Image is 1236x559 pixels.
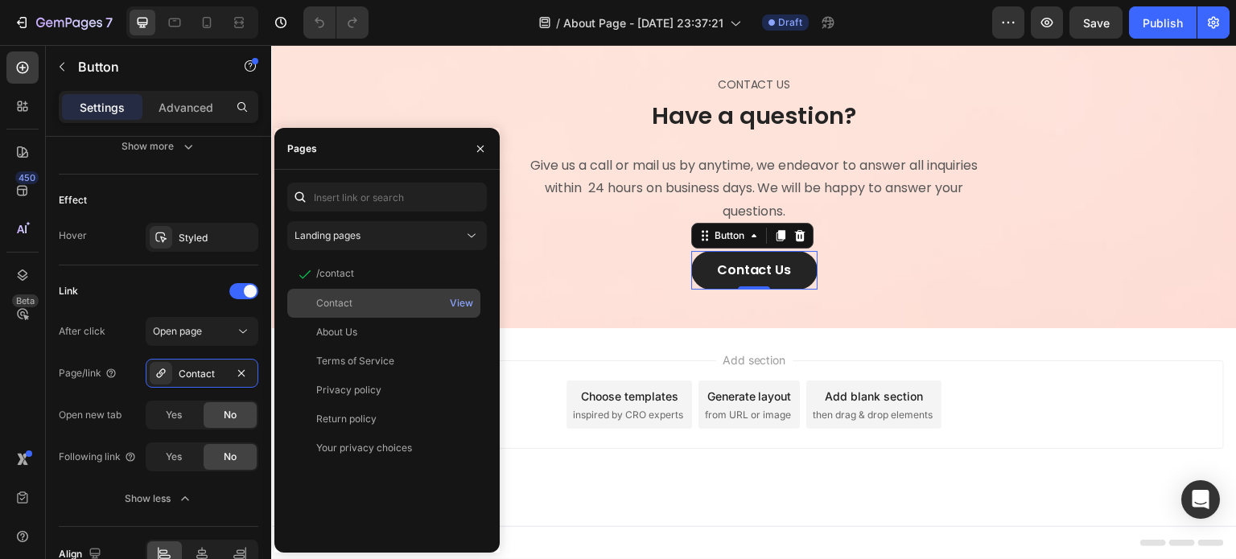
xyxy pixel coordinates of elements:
button: 7 [6,6,120,39]
span: inspired by CRO experts [302,363,412,377]
div: Following link [59,450,137,464]
div: Privacy policy [316,383,381,397]
button: Save [1069,6,1123,39]
span: No [224,408,237,422]
iframe: Design area [271,45,1236,559]
span: Yes [166,450,182,464]
button: Open page [146,317,258,346]
div: Contact [316,296,352,310]
div: Button [440,183,476,198]
input: Insert link or search [287,183,487,212]
span: Draft [778,15,802,30]
span: Add section [445,306,521,323]
div: Choose templates [310,343,407,360]
div: Link [59,284,78,298]
span: Save [1083,16,1110,30]
div: /contact [316,266,354,281]
p: Button [78,57,215,76]
button: Contact Us [420,206,546,245]
span: / [556,14,560,31]
span: Open page [153,325,202,337]
span: from URL or image [434,363,520,377]
div: Effect [59,193,87,208]
div: 450 [15,171,39,184]
div: Undo/Redo [303,6,369,39]
div: Show more [122,138,196,154]
span: then drag & drop elements [542,363,661,377]
p: Settings [80,99,125,116]
span: No [224,450,237,464]
button: Show less [59,484,258,513]
p: Advanced [159,99,213,116]
div: View [450,296,473,310]
button: View [449,292,474,314]
div: Styled [179,231,254,245]
span: About Page - [DATE] 23:37:21 [563,14,723,31]
span: Yes [166,408,182,422]
div: Add blank section [554,343,652,360]
div: Terms of Service [316,354,394,368]
div: Contact Us [446,216,521,235]
div: Open new tab [59,408,122,422]
div: After click [59,324,105,339]
div: Contact [179,367,225,381]
div: Beta [12,294,39,307]
button: Publish [1129,6,1197,39]
div: Pages [287,142,317,156]
div: Open Intercom Messenger [1181,480,1220,519]
span: Landing pages [295,229,360,241]
div: Publish [1143,14,1183,31]
div: Return policy [316,412,377,426]
div: Your privacy choices [316,441,412,455]
div: Page/link [59,366,117,380]
p: 7 [105,13,113,32]
div: Generate layout [436,343,521,360]
button: Show more [59,132,258,161]
div: Show less [125,491,193,507]
div: Hover [59,228,87,243]
div: About Us [316,325,357,339]
button: Landing pages [287,221,487,250]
